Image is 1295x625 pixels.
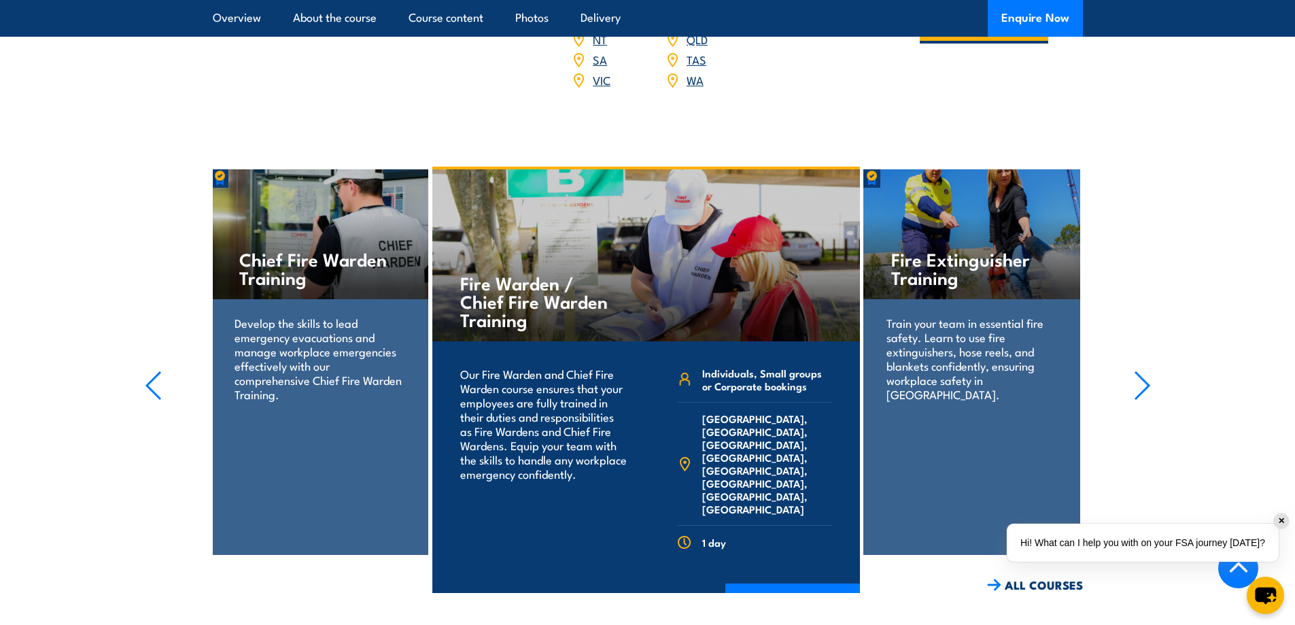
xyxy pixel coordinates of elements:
[687,71,704,88] a: WA
[1274,513,1289,528] div: ✕
[687,31,708,47] a: QLD
[1247,577,1284,614] button: chat-button
[239,250,400,286] h4: Chief Fire Warden Training
[886,316,1057,401] p: Train your team in essential fire safety. Learn to use fire extinguishers, hose reels, and blanke...
[702,367,831,392] span: Individuals, Small groups or Corporate bookings
[460,273,620,328] h4: Fire Warden / Chief Fire Warden Training
[593,51,607,67] a: SA
[460,367,628,481] p: Our Fire Warden and Chief Fire Warden course ensures that your employees are fully trained in the...
[1007,524,1279,562] div: Hi! What can I help you with on your FSA journey [DATE]?
[235,316,405,401] p: Develop the skills to lead emergency evacuations and manage workplace emergencies effectively wit...
[891,250,1052,286] h4: Fire Extinguisher Training
[702,412,831,516] span: [GEOGRAPHIC_DATA], [GEOGRAPHIC_DATA], [GEOGRAPHIC_DATA], [GEOGRAPHIC_DATA], [GEOGRAPHIC_DATA], [G...
[593,71,610,88] a: VIC
[725,584,860,619] a: COURSE DETAILS
[593,31,607,47] a: NT
[702,536,726,549] span: 1 day
[687,51,706,67] a: TAS
[987,577,1083,593] a: ALL COURSES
